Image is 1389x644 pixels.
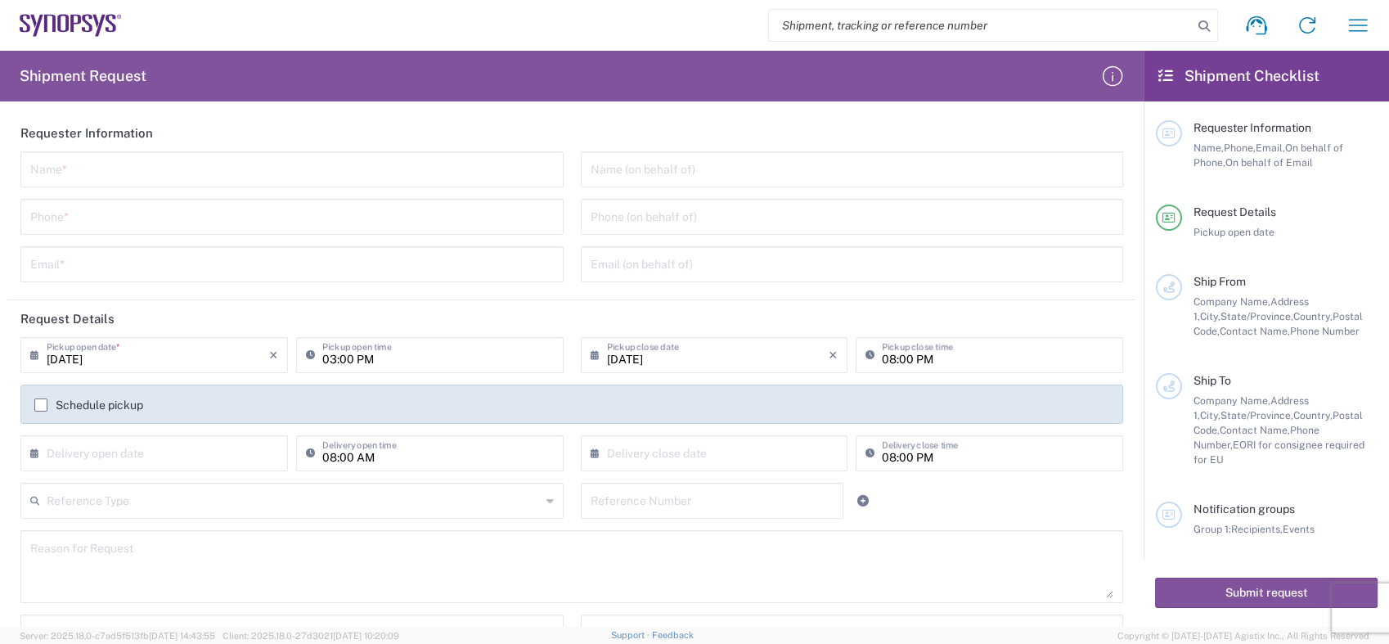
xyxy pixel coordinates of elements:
[829,342,838,368] i: ×
[223,631,399,641] span: Client: 2025.18.0-27d3021
[1200,310,1220,322] span: City,
[652,630,694,640] a: Feedback
[1231,523,1283,535] span: Recipients,
[1193,295,1270,308] span: Company Name,
[1224,142,1256,154] span: Phone,
[1256,142,1285,154] span: Email,
[1193,142,1224,154] span: Name,
[1220,325,1290,337] span: Contact Name,
[20,66,146,86] h2: Shipment Request
[34,399,143,412] label: Schedule pickup
[1290,325,1360,337] span: Phone Number
[1158,66,1319,86] h2: Shipment Checklist
[149,631,215,641] span: [DATE] 14:43:55
[1193,226,1274,238] span: Pickup open date
[20,125,153,142] h2: Requester Information
[1193,502,1295,516] span: Notification groups
[1220,424,1290,436] span: Contact Name,
[1193,394,1270,407] span: Company Name,
[1200,409,1220,421] span: City,
[269,342,278,368] i: ×
[1293,310,1333,322] span: Country,
[1193,439,1364,466] span: EORI for consignee required for EU
[20,311,115,327] h2: Request Details
[1193,275,1246,288] span: Ship From
[1220,409,1293,421] span: State/Province,
[20,631,215,641] span: Server: 2025.18.0-c7ad5f513fb
[333,631,399,641] span: [DATE] 10:20:09
[1193,374,1231,387] span: Ship To
[852,489,874,512] a: Add Reference
[769,10,1193,41] input: Shipment, tracking or reference number
[1220,310,1293,322] span: State/Province,
[1283,523,1315,535] span: Events
[1193,523,1231,535] span: Group 1:
[1225,156,1313,169] span: On behalf of Email
[611,630,652,640] a: Support
[1193,121,1311,134] span: Requester Information
[1117,628,1369,643] span: Copyright © [DATE]-[DATE] Agistix Inc., All Rights Reserved
[1155,578,1378,608] button: Submit request
[1193,205,1276,218] span: Request Details
[1293,409,1333,421] span: Country,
